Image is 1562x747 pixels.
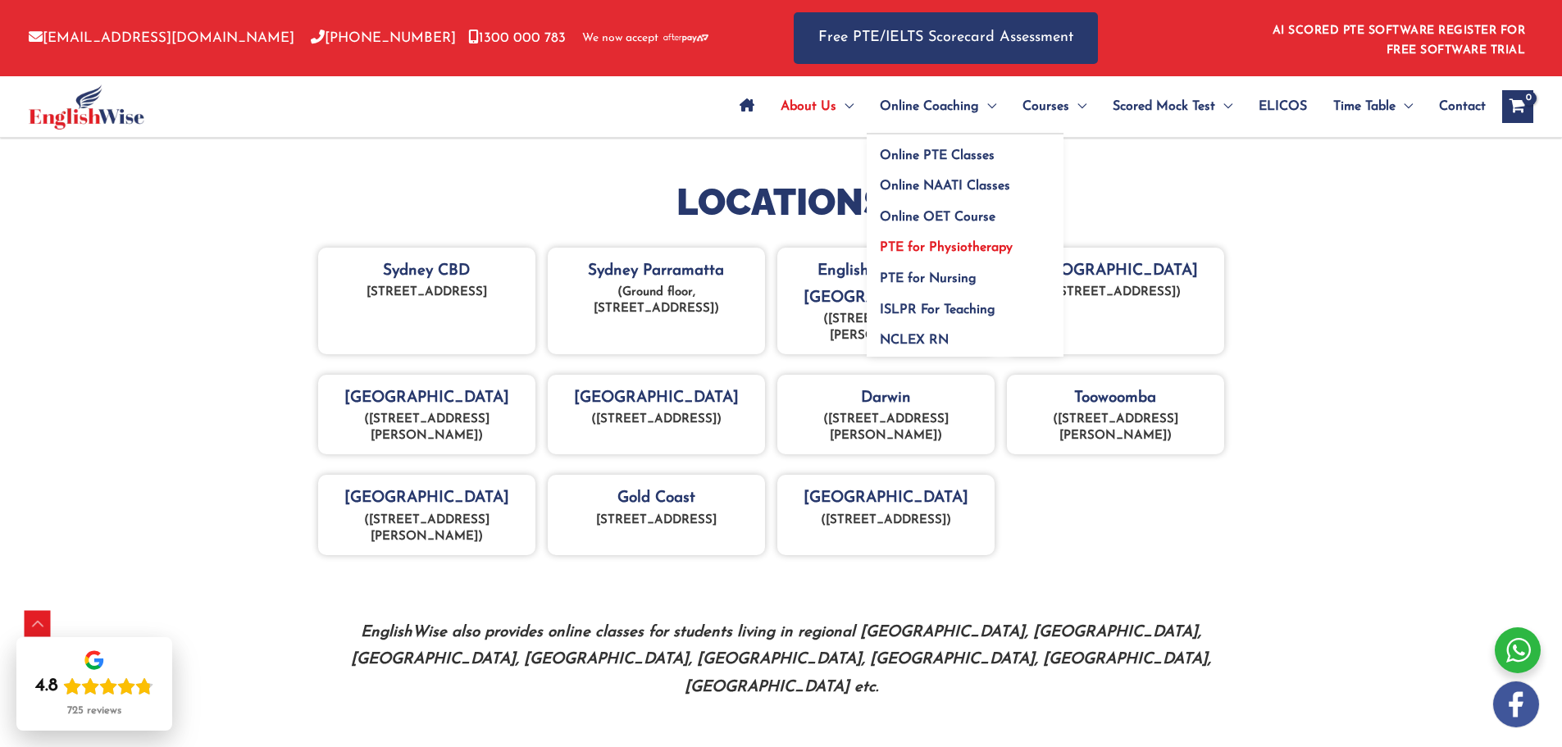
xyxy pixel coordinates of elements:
[867,289,1063,320] a: ISLPR For Teaching
[767,78,867,135] a: About UsMenu Toggle
[676,180,886,224] strong: LOCATIONS
[1333,78,1396,135] span: Time Table
[867,196,1063,227] a: Online OET Course
[1022,78,1069,135] span: Courses
[786,412,986,444] p: ([STREET_ADDRESS][PERSON_NAME])
[326,412,527,444] p: ([STREET_ADDRESS][PERSON_NAME])
[556,285,757,317] p: (Ground floor, [STREET_ADDRESS])
[318,475,535,554] div: [GEOGRAPHIC_DATA]
[880,334,949,347] span: NCLEX RN
[777,375,995,454] div: Darwin
[35,675,153,698] div: Rating: 4.8 out of 5
[781,78,836,135] span: About Us
[35,675,58,698] div: 4.8
[880,241,1013,254] span: PTE for Physiotherapy
[786,312,986,344] p: ([STREET_ADDRESS][PERSON_NAME])
[556,412,757,428] p: ([STREET_ADDRESS])
[880,180,1010,193] span: Online NAATI Classes
[29,31,294,45] a: [EMAIL_ADDRESS][DOMAIN_NAME]
[1015,285,1216,301] p: ([STREET_ADDRESS])
[548,248,765,355] div: Sydney Parramatta
[794,12,1098,64] a: Free PTE/IELTS Scorecard Assessment
[1396,78,1413,135] span: Menu Toggle
[311,31,456,45] a: [PHONE_NUMBER]
[1320,78,1426,135] a: Time TableMenu Toggle
[1273,25,1526,57] a: AI SCORED PTE SOFTWARE REGISTER FOR FREE SOFTWARE TRIAL
[867,227,1063,258] a: PTE for Physiotherapy
[867,134,1063,166] a: Online PTE Classes
[979,78,996,135] span: Menu Toggle
[1100,78,1246,135] a: Scored Mock TestMenu Toggle
[1215,78,1232,135] span: Menu Toggle
[351,625,1211,695] strong: EnglishWise also provides online classes for students living in regional [GEOGRAPHIC_DATA], [GEOG...
[867,78,1009,135] a: Online CoachingMenu Toggle
[548,375,765,454] div: [GEOGRAPHIC_DATA]
[582,30,658,47] span: We now accept
[786,512,986,529] p: ([STREET_ADDRESS])
[777,475,995,554] div: [GEOGRAPHIC_DATA]
[867,166,1063,197] a: Online NAATI Classes
[880,149,995,162] span: Online PTE Classes
[663,34,708,43] img: Afterpay-Logo
[880,303,995,317] span: ISLPR For Teaching
[1113,78,1215,135] span: Scored Mock Test
[1439,78,1486,135] span: Contact
[1007,375,1224,454] div: Toowoomba
[1009,78,1100,135] a: CoursesMenu Toggle
[318,248,535,355] div: Sydney CBD
[556,512,757,529] p: [STREET_ADDRESS]
[836,78,854,135] span: Menu Toggle
[1259,78,1307,135] span: ELICOS
[880,211,995,224] span: Online OET Course
[1015,412,1216,444] p: ([STREET_ADDRESS][PERSON_NAME])
[867,320,1063,358] a: NCLEX RN
[326,285,527,301] p: [STREET_ADDRESS]
[726,78,1486,135] nav: Site Navigation: Main Menu
[777,248,995,355] div: EnglishWise Global [GEOGRAPHIC_DATA]
[29,84,144,130] img: cropped-ew-logo
[1007,248,1224,355] div: [GEOGRAPHIC_DATA]
[318,375,535,454] div: [GEOGRAPHIC_DATA]
[880,78,979,135] span: Online Coaching
[1502,90,1533,123] a: View Shopping Cart, empty
[1069,78,1086,135] span: Menu Toggle
[326,512,527,545] p: ([STREET_ADDRESS][PERSON_NAME])
[880,272,977,285] span: PTE for Nursing
[67,704,121,717] div: 725 reviews
[1246,78,1320,135] a: ELICOS
[1493,681,1539,727] img: white-facebook.png
[1426,78,1486,135] a: Contact
[867,258,1063,289] a: PTE for Nursing
[468,31,566,45] a: 1300 000 783
[1263,11,1533,65] aside: Header Widget 1
[548,475,765,554] div: Gold Coast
